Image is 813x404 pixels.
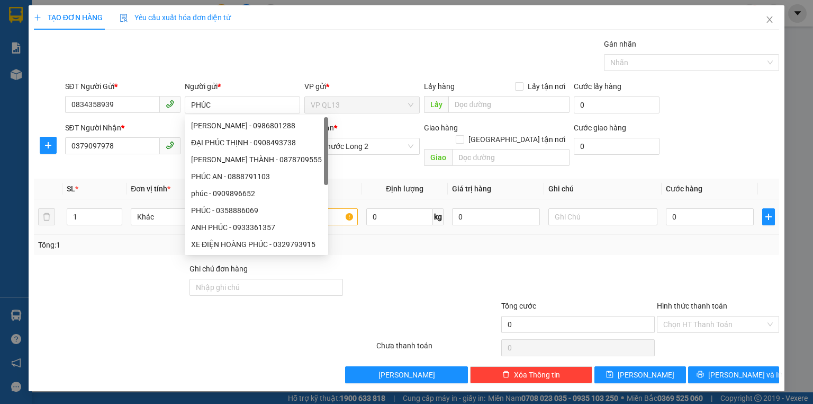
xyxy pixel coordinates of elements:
button: printer[PERSON_NAME] và In [688,366,780,383]
input: Ghi chú đơn hàng [189,279,343,296]
span: close [765,15,774,24]
label: Gán nhãn [604,40,636,48]
span: plus [763,213,774,221]
span: delete [502,371,510,379]
span: Định lượng [386,185,423,193]
span: [GEOGRAPHIC_DATA] tận nơi [464,134,570,145]
span: plus [40,141,56,150]
span: save [606,371,613,379]
div: XE ĐIỆN HOÀNG PHÚC - 0329793915 [191,239,322,250]
span: VP Phước Long 2 [311,138,413,154]
button: delete [38,208,55,225]
input: 0 [452,208,540,225]
div: phúc - 0909896652 [191,188,322,199]
label: Cước giao hàng [574,124,626,132]
span: [PERSON_NAME] [618,369,674,381]
div: Tổng: 1 [38,239,314,251]
img: icon [120,14,128,22]
label: Hình thức thanh toán [657,302,727,310]
span: phone [166,100,174,108]
span: Giao hàng [424,124,458,132]
label: Ghi chú đơn hàng [189,265,248,273]
button: Close [755,5,784,35]
div: OTO PHÚC THÀNH - 0878709555 [185,151,328,168]
div: Chưa thanh toán [375,340,500,358]
button: save[PERSON_NAME] [594,366,686,383]
div: BÙI PHÚC HÙNG - 0986801288 [185,117,328,134]
span: Lấy hàng [424,82,455,91]
div: PHÚC AN - 0888791103 [185,168,328,185]
span: plus [34,14,41,21]
span: VP QL13 [311,97,413,113]
span: [PERSON_NAME] và In [708,369,782,381]
span: Tổng cước [501,302,536,310]
span: Giá trị hàng [452,185,491,193]
input: Cước lấy hàng [574,96,660,113]
div: SĐT Người Nhận [65,122,180,134]
div: SĐT Người Gửi [65,81,180,92]
label: Cước lấy hàng [574,82,621,91]
span: kg [433,208,444,225]
div: PHÚC - 0358886069 [191,205,322,216]
div: XE ĐIỆN HOÀNG PHÚC - 0329793915 [185,236,328,253]
div: [PERSON_NAME] THÀNH - 0878709555 [191,154,322,165]
input: Cước giao hàng [574,138,660,155]
button: [PERSON_NAME] [345,366,467,383]
th: Ghi chú [544,179,662,199]
button: plus [40,137,57,154]
span: Lấy tận nơi [523,81,570,92]
div: ANH PHÚC - 0933361357 [191,222,322,233]
div: Người gửi [185,81,300,92]
span: Yêu cầu xuất hóa đơn điện tử [120,13,231,22]
input: Dọc đường [452,149,570,166]
span: Khác [137,209,233,225]
button: deleteXóa Thông tin [470,366,592,383]
span: Giao [424,149,452,166]
span: [PERSON_NAME] [378,369,435,381]
button: plus [762,208,775,225]
div: ANH PHÚC - 0933361357 [185,219,328,236]
span: phone [166,141,174,150]
div: [PERSON_NAME] - 0986801288 [191,120,322,131]
input: Dọc đường [448,96,570,113]
span: Đơn vị tính [131,185,170,193]
div: PHÚC AN - 0888791103 [191,171,322,182]
span: SL [67,185,75,193]
span: Cước hàng [666,185,702,193]
div: ĐẠI PHÚC THỊNH - 0908493738 [191,137,322,148]
div: ĐẠI PHÚC THỊNH - 0908493738 [185,134,328,151]
span: TẠO ĐƠN HÀNG [34,13,103,22]
div: VP gửi [304,81,420,92]
input: Ghi Chú [548,208,657,225]
span: Lấy [424,96,448,113]
div: phúc - 0909896652 [185,185,328,202]
span: Xóa Thông tin [514,369,560,381]
div: PHÚC - 0358886069 [185,202,328,219]
span: printer [697,371,704,379]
